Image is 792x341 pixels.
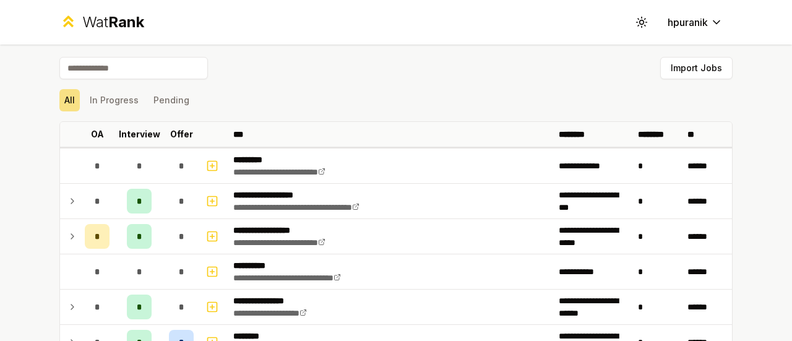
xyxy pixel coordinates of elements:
span: hpuranik [668,15,708,30]
button: In Progress [85,89,144,111]
span: Rank [108,13,144,31]
button: Import Jobs [660,57,733,79]
p: OA [91,128,104,140]
p: Interview [119,128,160,140]
button: Pending [148,89,194,111]
p: Offer [170,128,193,140]
button: All [59,89,80,111]
button: hpuranik [658,11,733,33]
a: WatRank [59,12,144,32]
div: Wat [82,12,144,32]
